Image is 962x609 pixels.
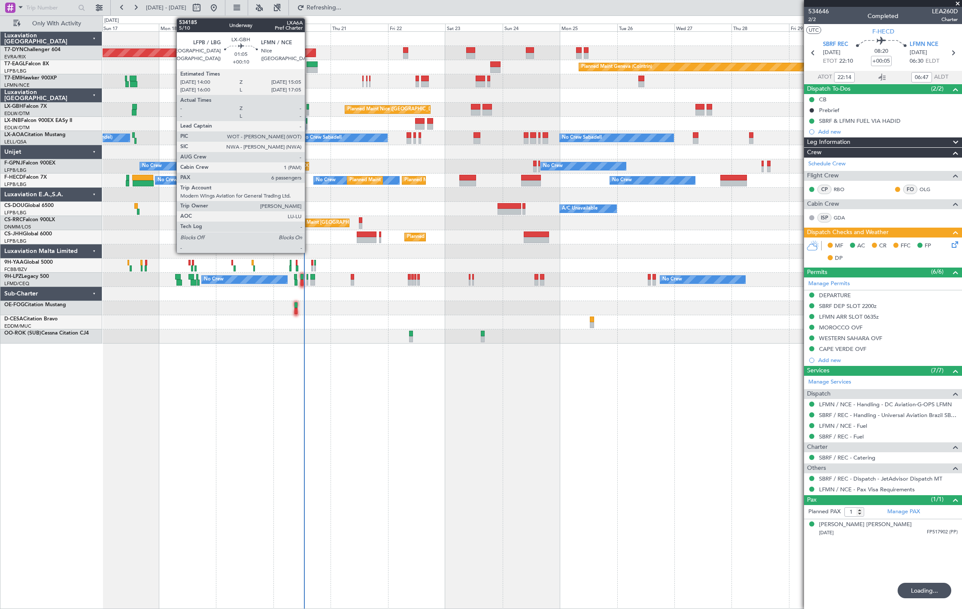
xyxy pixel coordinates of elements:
[807,495,816,505] span: Pax
[4,118,21,123] span: LX-INB
[4,104,47,109] a: LX-GBHFalcon 7X
[819,521,912,529] div: [PERSON_NAME] [PERSON_NAME]
[868,12,898,21] div: Completed
[807,228,889,238] span: Dispatch Checks and Weather
[911,72,932,82] input: --:--
[834,214,853,222] a: GDA
[879,242,886,250] span: CR
[182,202,318,215] div: Planned Maint [GEOGRAPHIC_DATA] ([GEOGRAPHIC_DATA])
[560,24,617,31] div: Mon 25
[819,411,958,419] a: SBRF / REC - Handling - Universal Aviation Brazil SBRF / REC
[819,313,879,320] div: LFMN ARR SLOT 0635z
[293,1,345,15] button: Refreshing...
[819,96,826,103] div: CB
[4,203,24,208] span: CS-DOU
[819,117,901,125] div: SBRF & LFMN FUEL VIA HADID
[874,47,888,56] span: 08:20
[4,231,23,237] span: CS-JHH
[4,54,26,60] a: EVRA/RIX
[925,242,931,250] span: FP
[4,76,21,81] span: T7-EMI
[818,356,958,364] div: Add new
[808,280,850,288] a: Manage Permits
[4,175,47,180] a: F-HECDFalcon 7X
[4,118,72,123] a: LX-INBFalcon 900EX EASy II
[4,331,89,336] a: OO-ROK (SUB)Cessna Citation CJ4
[562,202,598,215] div: A/C Unavailable
[562,131,602,144] div: No Crew Sabadell
[4,302,66,308] a: OE-FOGCitation Mustang
[146,4,186,12] span: [DATE] - [DATE]
[808,7,829,16] span: 534646
[4,61,25,67] span: T7-EAGL
[807,137,850,147] span: Leg Information
[4,210,27,216] a: LFPB/LBG
[823,40,848,49] span: SBRF REC
[808,508,841,516] label: Planned PAX
[819,530,834,536] span: [DATE]
[823,49,841,57] span: [DATE]
[834,186,853,193] a: RBO
[4,132,66,137] a: LX-AOACitation Mustang
[216,24,273,31] div: Tue 19
[4,238,27,244] a: LFPB/LBG
[404,174,540,187] div: Planned Maint [GEOGRAPHIC_DATA] ([GEOGRAPHIC_DATA])
[4,132,24,137] span: LX-AOA
[4,47,24,52] span: T7-DYN
[807,84,850,94] span: Dispatch To-Dos
[807,442,828,452] span: Charter
[807,389,831,399] span: Dispatch
[273,24,331,31] div: Wed 20
[300,160,445,173] div: AOG Maint Hyères ([GEOGRAPHIC_DATA]-[GEOGRAPHIC_DATA])
[4,203,54,208] a: CS-DOUGlobal 6500
[817,185,832,194] div: CP
[4,231,52,237] a: CS-JHHGlobal 6000
[807,268,827,277] span: Permits
[807,171,839,181] span: Flight Crew
[927,529,958,536] span: FP517902 (PP)
[4,139,27,145] a: LELL/QSA
[543,160,563,173] div: No Crew
[347,103,443,116] div: Planned Maint Nice ([GEOGRAPHIC_DATA])
[807,199,839,209] span: Cabin Crew
[26,1,76,14] input: Trip Number
[349,174,485,187] div: Planned Maint [GEOGRAPHIC_DATA] ([GEOGRAPHIC_DATA])
[407,231,542,244] div: Planned Maint [GEOGRAPHIC_DATA] ([GEOGRAPHIC_DATA])
[857,242,865,250] span: AC
[388,24,445,31] div: Fri 22
[331,24,388,31] div: Thu 21
[818,73,832,82] span: ATOT
[617,24,674,31] div: Tue 26
[818,128,958,135] div: Add new
[835,242,843,250] span: MF
[22,21,91,27] span: Only With Activity
[503,24,560,31] div: Sun 24
[931,495,944,504] span: (1/1)
[819,422,867,429] a: LFMN / NCE - Fuel
[674,24,731,31] div: Wed 27
[288,216,423,229] div: Planned Maint [GEOGRAPHIC_DATA] ([GEOGRAPHIC_DATA])
[819,475,942,482] a: SBRF / REC - Dispatch - JetAdvisor Dispatch MT
[931,267,944,276] span: (6/6)
[4,68,27,74] a: LFPB/LBG
[934,73,948,82] span: ALDT
[445,24,502,31] div: Sat 23
[4,76,57,81] a: T7-EMIHawker 900XP
[823,57,837,66] span: ETOT
[4,274,49,279] a: 9H-LPZLegacy 500
[789,24,846,31] div: Fri 29
[306,5,342,11] span: Refreshing...
[4,104,23,109] span: LX-GBH
[142,160,162,173] div: No Crew
[4,260,53,265] a: 9H-YAAGlobal 5000
[819,454,875,461] a: SBRF / REC - Catering
[247,117,318,130] div: Planned Maint Geneva (Cointrin)
[872,27,894,36] span: F-HECD
[819,292,851,299] div: DEPARTURE
[4,224,31,230] a: DNMM/LOS
[931,84,944,93] span: (2/2)
[4,302,24,308] span: OE-FOG
[910,49,927,57] span: [DATE]
[4,323,31,329] a: EDDM/MUC
[612,174,632,187] div: No Crew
